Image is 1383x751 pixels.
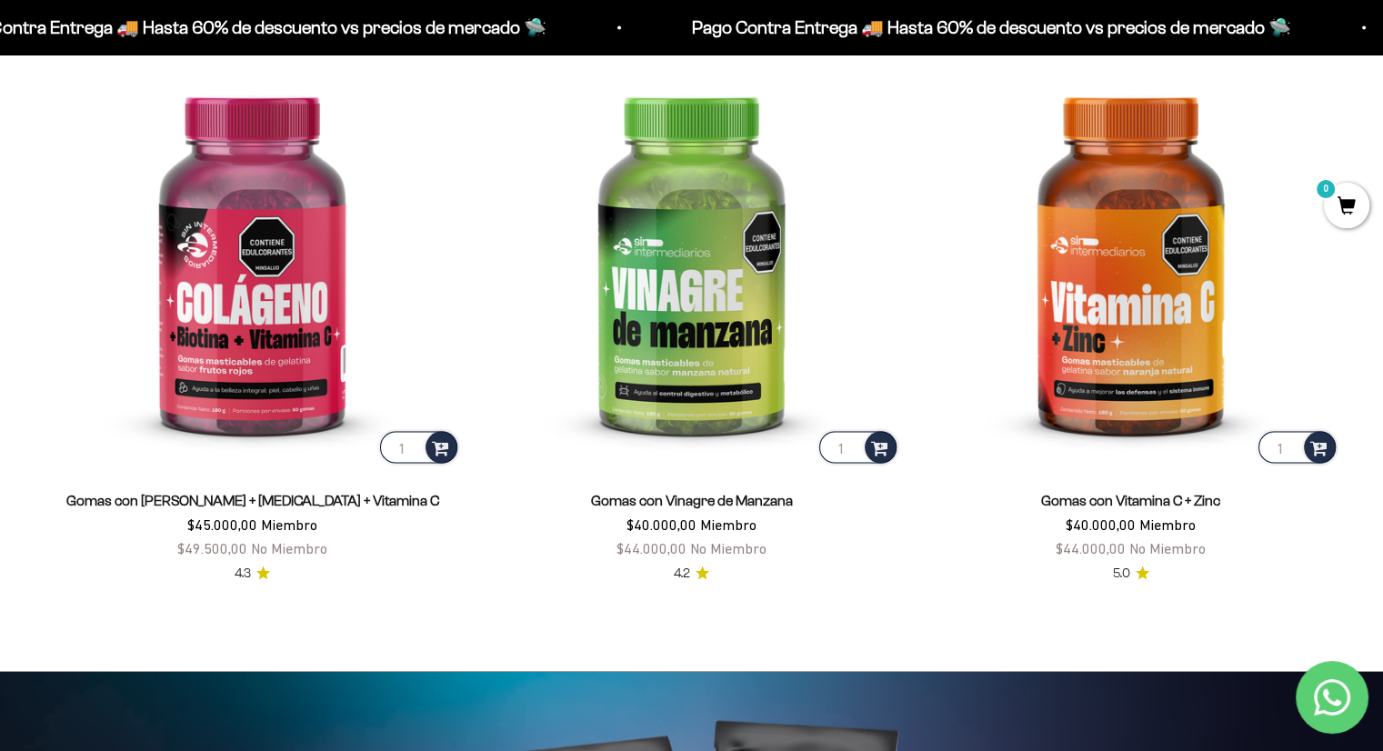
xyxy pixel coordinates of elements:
[1324,197,1369,217] a: 0
[66,492,439,507] a: Gomas con [PERSON_NAME] + [MEDICAL_DATA] + Vitamina C
[1129,539,1206,556] span: No Miembro
[235,563,251,583] span: 4.3
[674,563,690,583] span: 4.2
[177,539,247,556] span: $49.500,00
[261,516,317,532] span: Miembro
[616,539,686,556] span: $44.000,00
[690,13,1289,42] p: Pago Contra Entrega 🚚 Hasta 60% de descuento vs precios de mercado 🛸
[1041,492,1220,507] a: Gomas con Vitamina C + Zinc
[690,539,767,556] span: No Miembro
[1056,539,1126,556] span: $44.000,00
[626,516,697,532] span: $40.000,00
[591,492,793,507] a: Gomas con Vinagre de Manzana
[674,563,709,583] a: 4.24.2 de 5.0 estrellas
[1315,178,1337,200] mark: 0
[251,539,327,556] span: No Miembro
[1139,516,1196,532] span: Miembro
[1113,563,1149,583] a: 5.05.0 de 5.0 estrellas
[1066,516,1136,532] span: $40.000,00
[235,563,270,583] a: 4.34.3 de 5.0 estrellas
[1113,563,1130,583] span: 5.0
[187,516,257,532] span: $45.000,00
[700,516,757,532] span: Miembro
